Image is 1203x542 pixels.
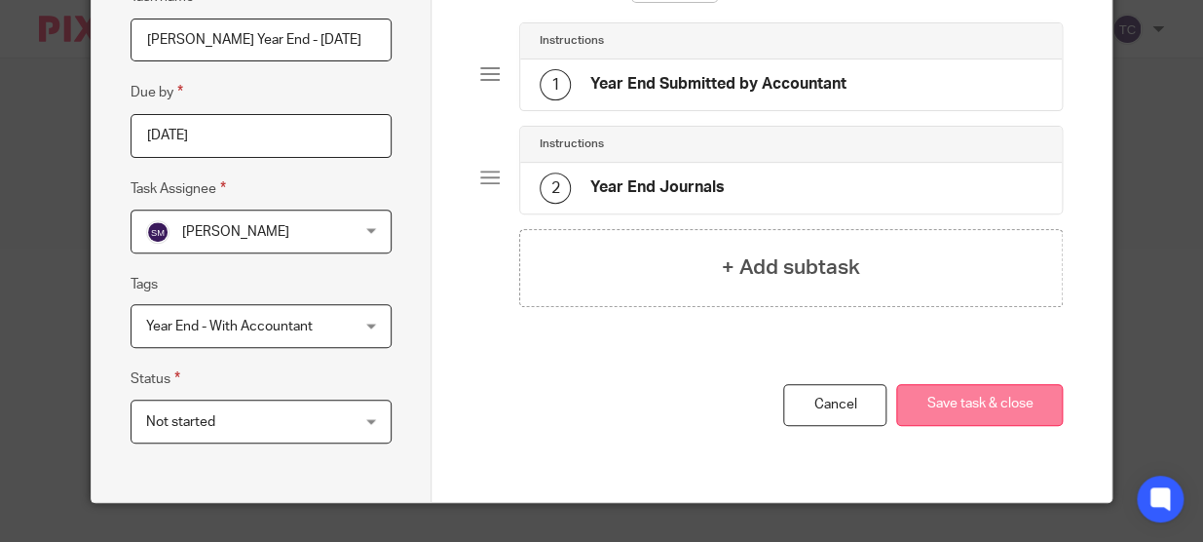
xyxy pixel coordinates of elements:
img: svg%3E [146,220,169,244]
div: 2 [540,173,571,204]
h4: + Add subtask [722,252,860,283]
label: Due by [131,81,183,103]
span: Not started [146,415,215,429]
button: Save task & close [896,384,1063,426]
div: 1 [540,69,571,100]
a: Cancel [783,384,886,426]
span: Year End - With Accountant [146,320,313,333]
h4: Instructions [540,33,604,49]
label: Status [131,368,180,390]
label: Tags [131,275,158,294]
h4: Instructions [540,136,604,152]
h4: Year End Submitted by Accountant [590,74,846,95]
span: [PERSON_NAME] [182,225,289,239]
input: Pick a date [131,114,392,158]
label: Task Assignee [131,177,226,200]
h4: Year End Journals [590,177,725,198]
